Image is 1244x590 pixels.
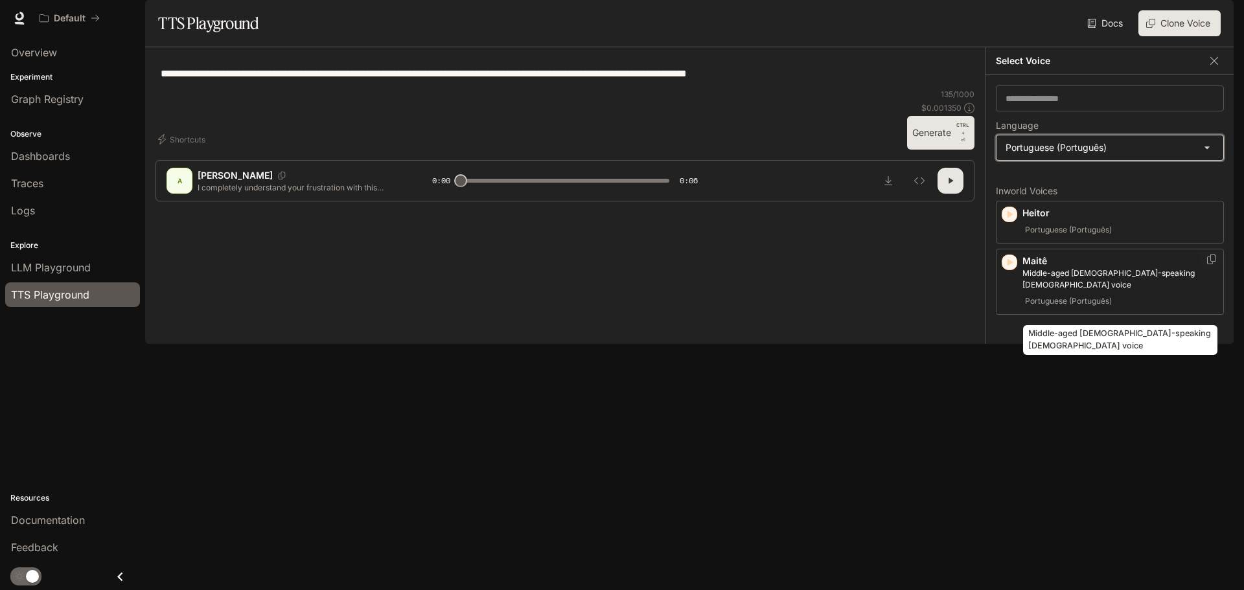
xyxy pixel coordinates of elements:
p: Middle-aged Portuguese-speaking female voice [1022,267,1218,291]
button: Download audio [875,168,901,194]
button: Inspect [906,168,932,194]
p: Default [54,13,86,24]
p: Heitor [1022,207,1218,220]
span: Portuguese (Português) [1022,222,1114,238]
span: 0:06 [680,174,698,187]
div: Middle-aged [DEMOGRAPHIC_DATA]-speaking [DEMOGRAPHIC_DATA] voice [1023,325,1217,355]
button: Shortcuts [155,129,211,150]
p: [PERSON_NAME] [198,169,273,182]
button: Copy Voice ID [1205,254,1218,264]
button: Copy Voice ID [273,172,291,179]
div: Portuguese (Português) [996,135,1223,160]
button: GenerateCTRL +⏎ [907,116,974,150]
span: Portuguese (Português) [1022,293,1114,309]
p: ⏎ [956,121,969,144]
button: All workspaces [34,5,106,31]
button: Clone Voice [1138,10,1221,36]
p: Language [996,121,1039,130]
p: 135 / 1000 [941,89,974,100]
p: $ 0.001350 [921,102,962,113]
p: I completely understand your frustration with this situation. Let me look into your account detai... [198,182,401,193]
span: 0:00 [432,174,450,187]
p: Maitê [1022,255,1218,267]
a: Docs [1085,10,1128,36]
div: A [169,170,190,191]
h1: TTS Playground [158,10,259,36]
p: CTRL + [956,121,969,137]
p: Inworld Voices [996,187,1224,196]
